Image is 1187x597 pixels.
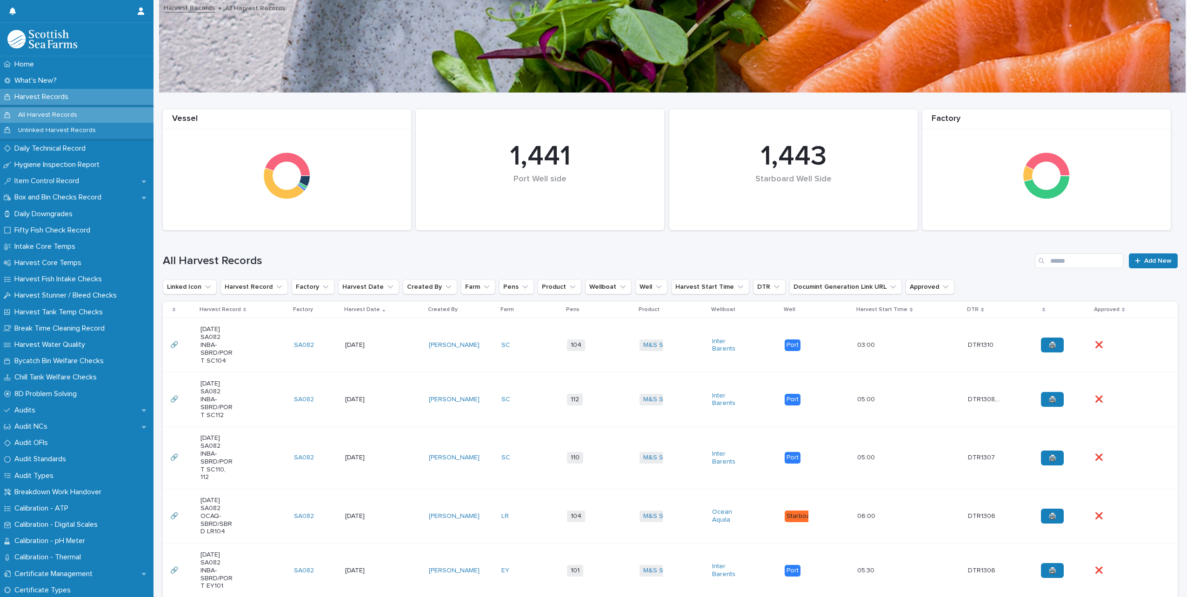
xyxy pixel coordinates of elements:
[501,567,509,575] a: EY
[461,279,495,294] button: Farm
[501,396,510,404] a: SC
[784,305,795,315] p: Well
[11,537,93,545] p: Calibration - pH Meter
[11,390,84,398] p: 8D Problem Solving
[164,2,215,13] a: Harvest Records
[345,341,378,349] p: [DATE]
[685,140,902,173] div: 1,443
[11,340,93,349] p: Harvest Water Quality
[200,434,233,481] p: [DATE] SA082 INBA-SBRD/PORT SC110, 112
[11,586,78,595] p: Certificate Types
[294,567,314,575] a: SA082
[432,140,648,173] div: 1,441
[712,392,745,408] a: Inter Barents
[643,454,678,462] a: M&S Select
[685,174,902,204] div: Starboard Well Side
[345,567,378,575] p: [DATE]
[429,341,480,349] a: [PERSON_NAME]
[163,254,1031,268] h1: All Harvest Records
[643,341,678,349] a: M&S Select
[1048,396,1056,403] span: 🖨️
[294,512,314,520] a: SA082
[293,305,313,315] p: Factory
[1041,509,1064,524] a: 🖨️
[1048,513,1056,519] span: 🖨️
[11,406,43,415] p: Audits
[344,305,380,315] p: Harvest Date
[11,177,87,186] p: Item Control Record
[499,279,534,294] button: Pens
[403,279,457,294] button: Created By
[968,339,995,349] p: DTR1310
[11,76,64,85] p: What's New?
[200,305,241,315] p: Harvest Record
[11,144,93,153] p: Daily Technical Record
[635,279,667,294] button: Well
[429,396,480,404] a: [PERSON_NAME]
[968,511,997,520] p: DTR1306
[968,394,1003,404] p: DTR1308, DTR1309
[11,210,80,219] p: Daily Downgrades
[11,504,76,513] p: Calibration - ATP
[225,2,285,13] p: All Harvest Records
[585,279,632,294] button: Wellboat
[968,452,997,462] p: DTR1307
[1095,452,1105,462] p: ❌
[639,305,660,315] p: Product
[501,512,509,520] a: LR
[163,279,217,294] button: Linked Icon
[11,126,103,134] p: Unlinked Harvest Records
[567,511,585,522] span: 104
[1144,258,1172,264] span: Add New
[294,454,314,462] a: SA082
[643,567,678,575] a: M&S Select
[11,438,55,447] p: Audit OFIs
[967,305,979,315] p: DTR
[857,565,876,575] p: 05:30
[671,279,749,294] button: Harvest Start Time
[11,488,109,497] p: Breakdown Work Handover
[11,308,110,317] p: Harvest Tank Temp Checks
[163,489,1178,544] tr: 🔗🔗 [DATE] SA082 OCAQ-SBRD/SBRD LR104SA082 [DATE][PERSON_NAME] LR 104M&S Select Ocean Aquila Starb...
[200,551,233,590] p: [DATE] SA082 INBA-SBRD/PORT EY101
[1095,511,1105,520] p: ❌
[501,341,510,349] a: SC
[11,570,100,578] p: Certificate Management
[1041,338,1064,352] a: 🖨️
[200,380,233,419] p: [DATE] SA082 INBA-SBRD/PORT SC112
[753,279,786,294] button: DTR
[345,396,378,404] p: [DATE]
[643,512,678,520] a: M&S Select
[163,114,411,129] div: Vessel
[345,454,378,462] p: [DATE]
[566,305,580,315] p: Pens
[11,324,112,333] p: Break Time Cleaning Record
[292,279,334,294] button: Factory
[1095,339,1105,349] p: ❌
[429,567,480,575] a: [PERSON_NAME]
[567,394,583,405] span: 112
[643,396,678,404] a: M&S Select
[922,114,1171,129] div: Factory
[1041,392,1064,407] a: 🖨️
[1048,567,1056,574] span: 🖨️
[170,339,180,349] p: 🔗
[170,452,180,462] p: 🔗
[1129,253,1178,268] a: Add New
[857,339,877,349] p: 03:00
[1041,451,1064,465] a: 🖨️
[857,394,877,404] p: 05:00
[857,511,877,520] p: 06:00
[785,339,800,351] div: Port
[170,394,180,404] p: 🔗
[11,275,109,284] p: Harvest Fish Intake Checks
[11,226,98,235] p: Fifty Fish Check Record
[785,565,800,577] div: Port
[501,454,510,462] a: SC
[163,427,1178,489] tr: 🔗🔗 [DATE] SA082 INBA-SBRD/PORT SC110, 112SA082 [DATE][PERSON_NAME] SC 110M&S Select Inter Barents...
[712,563,745,578] a: Inter Barents
[11,259,89,267] p: Harvest Core Temps
[11,193,109,202] p: Box and Bin Checks Record
[429,454,480,462] a: [PERSON_NAME]
[11,160,107,169] p: Hygiene Inspection Report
